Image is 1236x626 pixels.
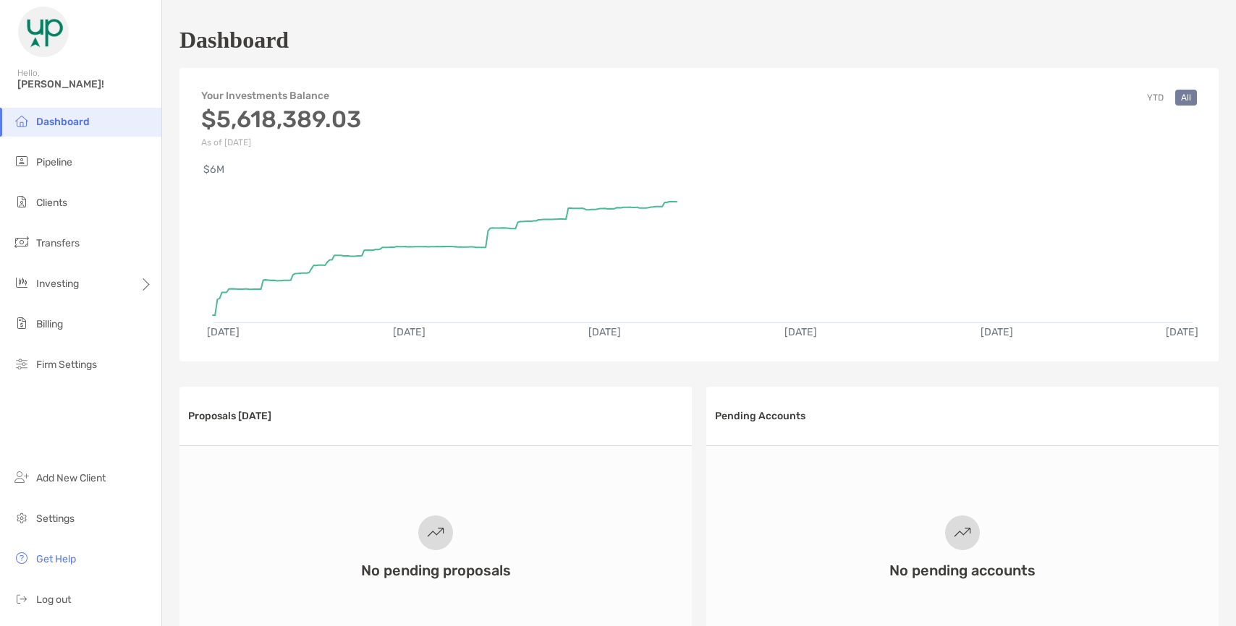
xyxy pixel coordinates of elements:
[13,233,30,251] img: transfers icon
[36,197,67,209] span: Clients
[13,509,30,526] img: settings icon
[589,326,622,338] text: [DATE]
[361,562,511,579] h3: No pending proposals
[201,106,361,133] h3: $5,618,389.03
[17,6,69,58] img: Zoe Logo
[36,156,72,168] span: Pipeline
[36,116,90,128] span: Dashboard
[36,359,97,371] span: Firm Settings
[36,472,106,484] span: Add New Client
[715,410,805,422] h3: Pending Accounts
[13,590,30,607] img: logout icon
[13,549,30,567] img: get-help icon
[13,153,30,170] img: pipeline icon
[13,355,30,372] img: firm-settings icon
[36,553,76,565] span: Get Help
[393,326,426,338] text: [DATE]
[1141,90,1169,106] button: YTD
[188,410,271,422] h3: Proposals [DATE]
[17,78,153,90] span: [PERSON_NAME]!
[179,27,289,53] h1: Dashboard
[981,326,1014,338] text: [DATE]
[13,314,30,332] img: billing icon
[1167,326,1200,338] text: [DATE]
[207,326,240,338] text: [DATE]
[13,274,30,291] img: investing icon
[1175,90,1197,106] button: All
[36,318,63,330] span: Billing
[13,112,30,129] img: dashboard icon
[36,278,79,290] span: Investing
[889,562,1036,579] h3: No pending accounts
[36,237,80,249] span: Transfers
[785,326,818,338] text: [DATE]
[13,468,30,486] img: add_new_client icon
[203,163,224,176] text: $6M
[36,513,75,525] span: Settings
[201,137,361,147] p: As of [DATE]
[36,593,71,606] span: Log out
[13,193,30,210] img: clients icon
[201,90,361,102] h4: Your Investments Balance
